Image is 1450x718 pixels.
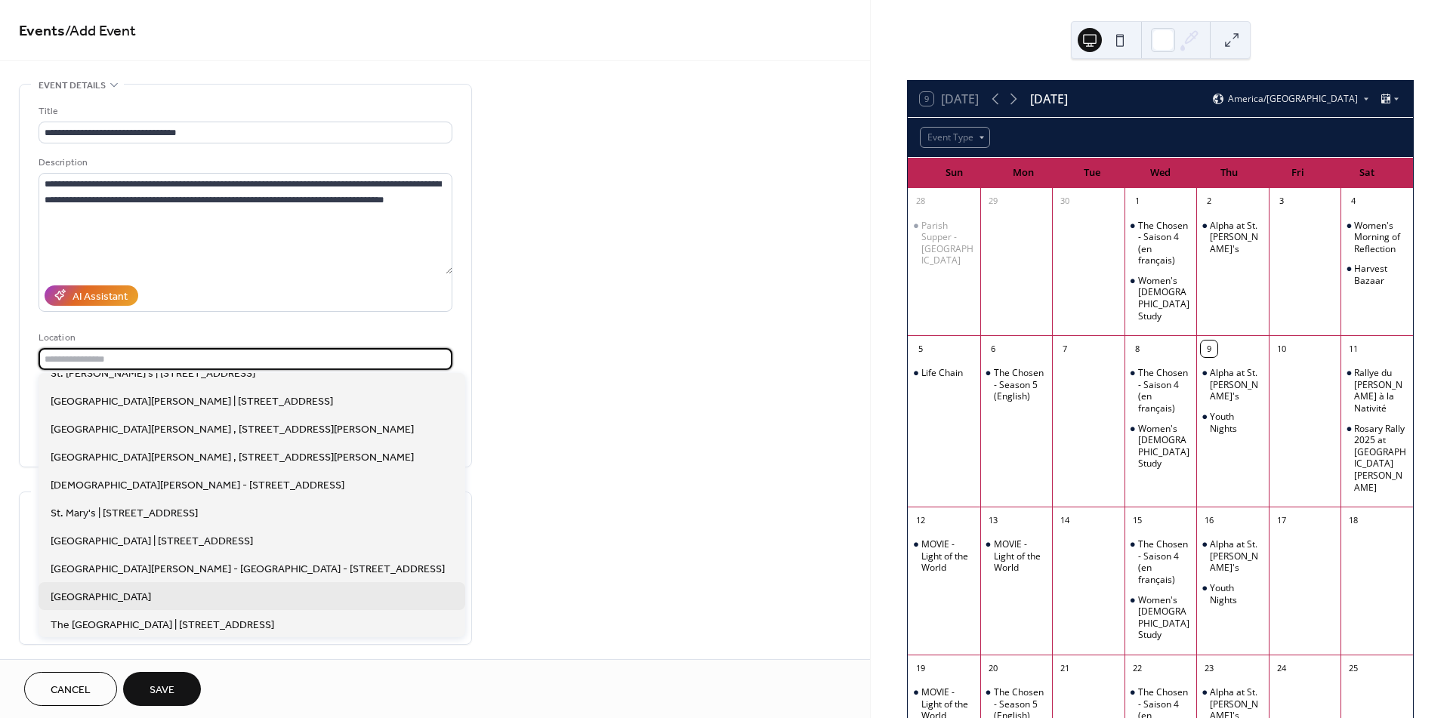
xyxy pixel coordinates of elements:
[51,534,253,550] span: [GEOGRAPHIC_DATA] | [STREET_ADDRESS]
[1340,263,1413,286] div: Harvest Bazaar
[19,17,65,46] a: Events
[1125,594,1197,641] div: Women's Bible Study
[1196,411,1269,434] div: Youth Nights
[1196,367,1269,402] div: Alpha at St. Anthony's
[1125,367,1197,414] div: The Chosen - Saison 4 (en français)
[1210,220,1263,255] div: Alpha at St. [PERSON_NAME]'s
[920,158,989,188] div: Sun
[51,562,445,578] span: [GEOGRAPHIC_DATA][PERSON_NAME] - [GEOGRAPHIC_DATA] - [STREET_ADDRESS]
[989,158,1057,188] div: Mon
[912,512,929,528] div: 12
[908,220,980,267] div: Parish Supper - St. Mary's
[24,672,117,706] button: Cancel
[1125,220,1197,267] div: The Chosen - Saison 4 (en français)
[1345,341,1362,357] div: 11
[123,672,201,706] button: Save
[980,538,1053,574] div: MOVIE - Light of the World
[908,538,980,574] div: MOVIE - Light of the World
[1057,158,1126,188] div: Tue
[1345,660,1362,676] div: 25
[51,478,344,494] span: [DEMOGRAPHIC_DATA][PERSON_NAME] - [STREET_ADDRESS]
[921,220,974,267] div: Parish Supper - [GEOGRAPHIC_DATA]
[51,618,274,633] span: The [GEOGRAPHIC_DATA] | [STREET_ADDRESS]
[1057,512,1073,528] div: 14
[51,683,91,698] span: Cancel
[1263,158,1332,188] div: Fri
[1126,158,1195,188] div: Wed
[1354,367,1407,414] div: Rallye du [PERSON_NAME] à la Nativité
[1057,193,1073,210] div: 30
[1138,367,1191,414] div: The Chosen - Saison 4 (en français)
[1354,220,1407,255] div: Women's Morning of Reflection
[908,367,980,379] div: Life Chain
[1125,423,1197,470] div: Women's Bible Study
[1129,341,1146,357] div: 8
[1210,582,1263,606] div: Youth Nights
[1210,367,1263,402] div: Alpha at St. [PERSON_NAME]'s
[980,367,1053,402] div: The Chosen - Season 5 (English)
[1273,193,1290,210] div: 3
[1210,538,1263,574] div: Alpha at St. [PERSON_NAME]'s
[1340,220,1413,255] div: Women's Morning of Reflection
[912,660,929,676] div: 19
[994,538,1047,574] div: MOVIE - Light of the World
[45,285,138,306] button: AI Assistant
[912,193,929,210] div: 28
[1340,367,1413,414] div: Rallye du Rosaire à la Nativité
[921,538,974,574] div: MOVIE - Light of the World
[1273,660,1290,676] div: 24
[1196,220,1269,255] div: Alpha at St. Anthony's
[1125,538,1197,585] div: The Chosen - Saison 4 (en français)
[51,506,198,522] span: St. Mary's | [STREET_ADDRESS]
[1196,582,1269,606] div: Youth Nights
[985,660,1001,676] div: 20
[1195,158,1263,188] div: Thu
[1057,341,1073,357] div: 7
[1201,341,1217,357] div: 9
[51,422,414,438] span: [GEOGRAPHIC_DATA][PERSON_NAME] , [STREET_ADDRESS][PERSON_NAME]
[985,341,1001,357] div: 6
[912,341,929,357] div: 5
[1345,193,1362,210] div: 4
[1138,594,1191,641] div: Women's [DEMOGRAPHIC_DATA] Study
[51,450,414,466] span: [GEOGRAPHIC_DATA][PERSON_NAME] , [STREET_ADDRESS][PERSON_NAME]
[1030,90,1068,108] div: [DATE]
[1201,660,1217,676] div: 23
[1273,341,1290,357] div: 10
[1057,660,1073,676] div: 21
[1228,94,1358,103] span: America/[GEOGRAPHIC_DATA]
[1345,512,1362,528] div: 18
[150,683,174,698] span: Save
[1129,193,1146,210] div: 1
[39,103,449,119] div: Title
[39,330,449,346] div: Location
[39,155,449,171] div: Description
[994,367,1047,402] div: The Chosen - Season 5 (English)
[1129,512,1146,528] div: 15
[1138,275,1191,322] div: Women's [DEMOGRAPHIC_DATA] Study
[72,288,128,304] div: AI Assistant
[985,193,1001,210] div: 29
[1273,512,1290,528] div: 17
[1138,538,1191,585] div: The Chosen - Saison 4 (en français)
[51,394,333,410] span: [GEOGRAPHIC_DATA][PERSON_NAME] | [STREET_ADDRESS]
[39,78,106,94] span: Event details
[1138,423,1191,470] div: Women's [DEMOGRAPHIC_DATA] Study
[65,17,136,46] span: / Add Event
[1340,423,1413,494] div: Rosary Rally 2025 at St. Peter's
[1138,220,1191,267] div: The Chosen - Saison 4 (en français)
[1354,263,1407,286] div: Harvest Bazaar
[1332,158,1401,188] div: Sat
[1129,660,1146,676] div: 22
[1125,275,1197,322] div: Women's Bible Study
[51,366,255,382] span: St. [PERSON_NAME]'s | [STREET_ADDRESS]
[1210,411,1263,434] div: Youth Nights
[1354,423,1407,494] div: Rosary Rally 2025 at [GEOGRAPHIC_DATA][PERSON_NAME]
[1201,512,1217,528] div: 16
[1196,538,1269,574] div: Alpha at St. Anthony's
[51,590,151,606] span: [GEOGRAPHIC_DATA]
[921,367,963,379] div: Life Chain
[985,512,1001,528] div: 13
[1201,193,1217,210] div: 2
